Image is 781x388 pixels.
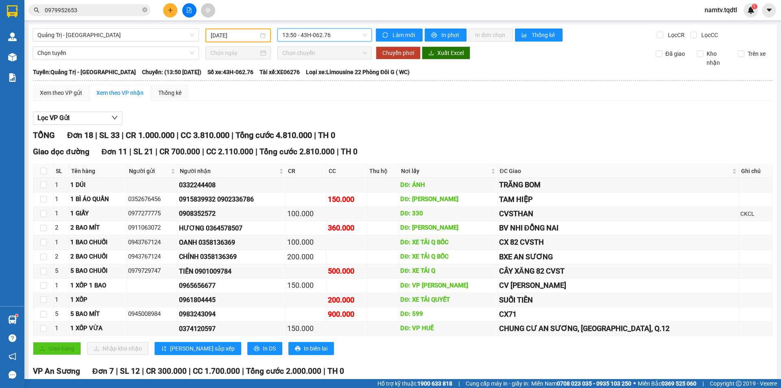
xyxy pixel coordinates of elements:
[179,295,284,305] div: 0961804445
[69,164,127,178] th: Tên hàng
[37,29,194,41] span: Quảng Trị - Sài Gòn
[376,46,421,59] button: Chuyển phơi
[55,238,68,248] div: 1
[9,371,16,379] span: message
[417,380,452,387] strong: 1900 633 818
[515,28,563,42] button: bar-chartThống kê
[8,33,17,41] img: warehouse-icon
[736,381,742,386] span: copyright
[33,366,80,376] span: VP An Sương
[55,309,68,319] div: 5
[37,113,70,123] span: Lọc VP Gửi
[466,379,529,388] span: Cung cấp máy in - giấy in:
[246,366,321,376] span: Tổng cước 2.000.000
[314,130,316,140] span: |
[210,48,259,57] input: Chọn ngày
[400,195,496,204] div: DĐ: [PERSON_NAME]
[739,164,772,178] th: Ghi chú
[247,342,282,355] button: printerIn DS
[55,295,68,305] div: 1
[179,180,284,190] div: 0332244408
[161,346,167,352] span: sort-ascending
[155,147,157,156] span: |
[92,366,114,376] span: Đơn 7
[55,252,68,262] div: 2
[70,266,125,276] div: 5 BAO CHUỐI
[211,31,258,40] input: 13/08/2025
[254,346,260,352] span: printer
[287,323,325,334] div: 150.000
[70,209,125,219] div: 1 GIẤY
[70,238,125,248] div: 1 BAO CHUỐI
[8,316,17,324] img: warehouse-icon
[260,68,300,77] span: Tài xế: XE06276
[179,266,284,276] div: TIẾN 0901009784
[441,31,460,39] span: In phơi
[499,237,737,248] div: CX 82 CVSTH
[702,379,704,388] span: |
[55,324,68,333] div: 1
[437,48,464,57] span: Xuất Excel
[328,309,366,320] div: 900.000
[87,342,148,355] button: downloadNhập kho nhận
[70,324,125,333] div: 1 XỐP VỪA
[753,4,756,9] span: 1
[128,238,176,248] div: 0943767124
[557,380,631,387] strong: 0708 023 035 - 0935 103 250
[70,223,125,233] div: 2 BAO MÍT
[120,366,140,376] span: SL 12
[142,366,144,376] span: |
[638,379,696,388] span: Miền Bắc
[499,323,737,334] div: CHUNG CƯ AN SƯƠNG, [GEOGRAPHIC_DATA], Q.12
[70,309,125,319] div: 5 BAO MÍT
[70,281,125,291] div: 1 XỐP 1 BAO
[287,237,325,248] div: 100.000
[282,29,367,41] span: 13:50 - 43H-062.76
[499,309,737,320] div: CX71
[499,194,737,205] div: TAM HIỆP
[205,7,211,13] span: aim
[193,366,240,376] span: CC 1.700.000
[129,167,169,175] span: Người gửi
[318,130,335,140] span: TH 0
[747,7,755,14] img: icon-new-feature
[33,69,136,75] b: Tuyến: Quảng Trị - [GEOGRAPHIC_DATA]
[128,195,176,204] div: 0352676456
[163,3,177,18] button: plus
[182,3,196,18] button: file-add
[499,208,737,219] div: CVSTHAN
[231,130,233,140] span: |
[177,130,179,140] span: |
[752,4,757,9] sup: 1
[128,266,176,276] div: 0979729747
[400,324,496,333] div: DĐ: VP HUẾ
[287,208,325,219] div: 100.000
[33,147,89,156] span: Giao dọc đường
[128,252,176,262] div: 0943767124
[207,68,253,77] span: Số xe: 43H-062.76
[202,147,204,156] span: |
[186,7,192,13] span: file-add
[306,68,410,77] span: Loại xe: Limousine 22 Phòng Đôi G ( WC)
[323,366,325,376] span: |
[96,88,144,97] div: Xem theo VP nhận
[55,223,68,233] div: 2
[129,147,131,156] span: |
[34,7,39,13] span: search
[179,281,284,291] div: 0965656677
[327,366,344,376] span: TH 0
[70,180,125,190] div: 1 DÚI
[633,382,636,385] span: ⚪️
[111,114,118,121] span: down
[128,223,176,233] div: 0911063072
[179,194,284,204] div: 0915839932 0902336786
[122,130,124,140] span: |
[67,130,93,140] span: Đơn 18
[661,380,696,387] strong: 0369 525 060
[40,88,82,97] div: Xem theo VP gửi
[499,179,737,191] div: TRÃNG BOM
[70,295,125,305] div: 1 XỐP
[158,88,181,97] div: Thống kê
[431,32,438,39] span: printer
[179,252,284,262] div: CHÍNH 0358136369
